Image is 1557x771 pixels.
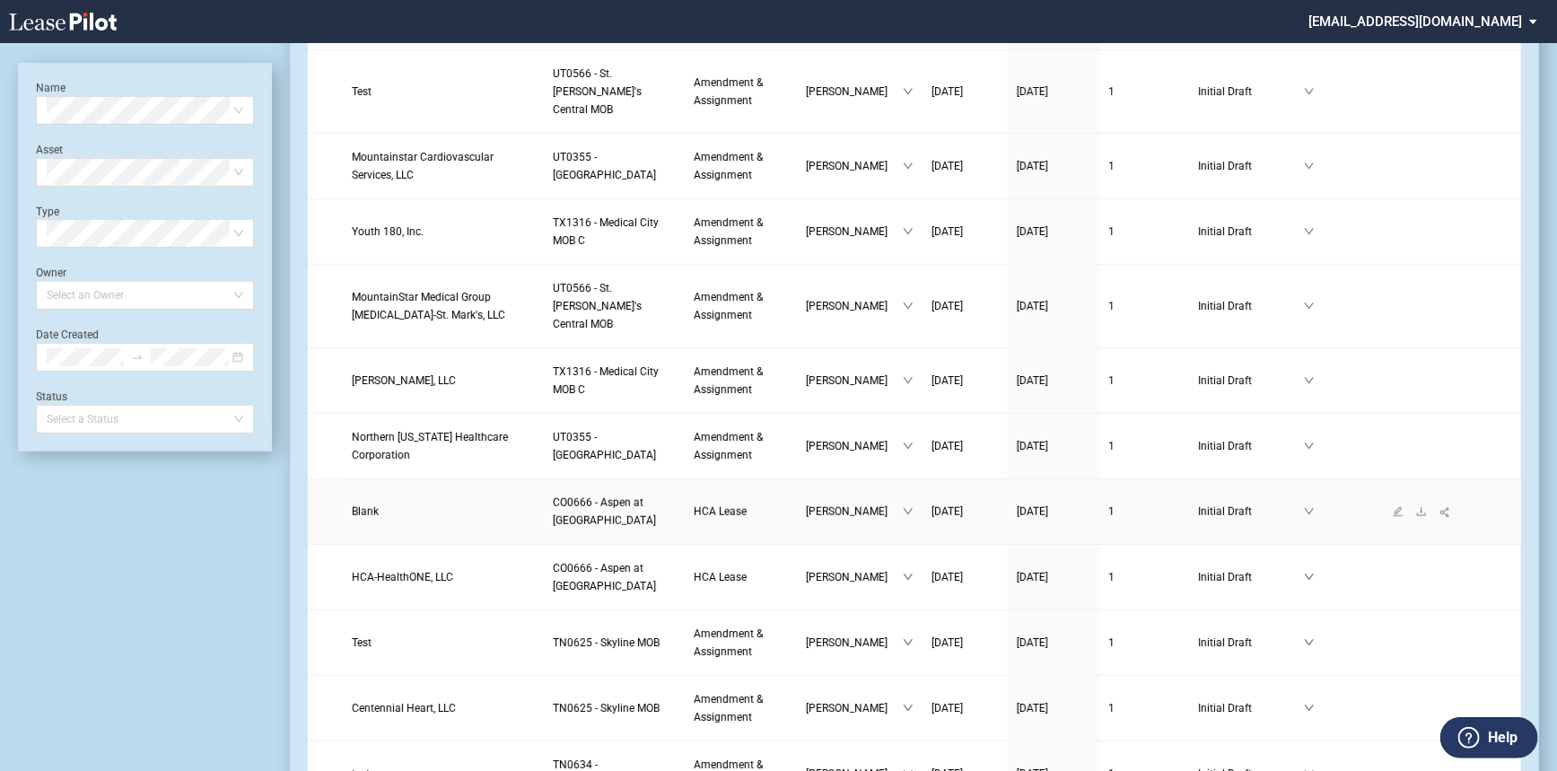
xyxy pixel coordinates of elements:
[1198,372,1304,390] span: Initial Draft
[353,636,372,649] span: Test
[694,288,788,324] a: Amendment & Assignment
[1017,636,1048,649] span: [DATE]
[1198,634,1304,652] span: Initial Draft
[1017,505,1048,518] span: [DATE]
[932,225,963,238] span: [DATE]
[1017,160,1048,172] span: [DATE]
[694,148,788,184] a: Amendment & Assignment
[353,85,372,98] span: Test
[1304,572,1315,583] span: down
[1017,571,1048,583] span: [DATE]
[932,505,963,518] span: [DATE]
[553,65,676,118] a: UT0566 - St. [PERSON_NAME]'s Central MOB
[1017,440,1048,452] span: [DATE]
[1017,297,1090,315] a: [DATE]
[694,431,763,461] span: Amendment & Assignment
[1198,437,1304,455] span: Initial Draft
[932,440,963,452] span: [DATE]
[932,223,999,241] a: [DATE]
[1108,83,1180,101] a: 1
[353,291,506,321] span: MountainStar Medical Group Neurosurgery-St. Mark's, LLC
[806,372,903,390] span: [PERSON_NAME]
[1198,503,1304,521] span: Initial Draft
[1198,83,1304,101] span: Initial Draft
[36,144,63,156] label: Asset
[353,503,536,521] a: Blank
[903,226,914,237] span: down
[553,699,676,717] a: TN0625 - Skyline MOB
[353,505,380,518] span: Blank
[932,699,999,717] a: [DATE]
[1108,568,1180,586] a: 1
[353,634,536,652] a: Test
[1304,86,1315,97] span: down
[806,568,903,586] span: [PERSON_NAME]
[1108,699,1180,717] a: 1
[1488,726,1518,749] label: Help
[353,372,536,390] a: [PERSON_NAME], LLC
[694,693,763,723] span: Amendment & Assignment
[1108,297,1180,315] a: 1
[806,83,903,101] span: [PERSON_NAME]
[553,282,642,330] span: UT0566 - St. Mark's Central MOB
[932,83,999,101] a: [DATE]
[553,636,660,649] span: TN0625 - Skyline MOB
[932,568,999,586] a: [DATE]
[1386,505,1410,518] a: edit
[553,151,656,181] span: UT0355 - North Medical Building
[1304,301,1315,311] span: down
[932,437,999,455] a: [DATE]
[1017,568,1090,586] a: [DATE]
[903,637,914,648] span: down
[1198,568,1304,586] span: Initial Draft
[1108,85,1115,98] span: 1
[694,625,788,661] a: Amendment & Assignment
[36,82,66,94] label: Name
[932,300,963,312] span: [DATE]
[553,562,656,592] span: CO0666 - Aspen at Sky Ridge
[553,496,656,527] span: CO0666 - Aspen at Sky Ridge
[903,441,914,451] span: down
[1108,160,1115,172] span: 1
[932,160,963,172] span: [DATE]
[553,428,676,464] a: UT0355 - [GEOGRAPHIC_DATA]
[694,216,763,247] span: Amendment & Assignment
[1108,571,1115,583] span: 1
[553,431,656,461] span: UT0355 - North Medical Building
[1440,717,1538,758] button: Help
[131,351,144,364] span: swap-right
[1017,157,1090,175] a: [DATE]
[806,699,903,717] span: [PERSON_NAME]
[1304,637,1315,648] span: down
[553,559,676,595] a: CO0666 - Aspen at [GEOGRAPHIC_DATA]
[353,151,494,181] span: Mountainstar Cardiovascular Services, LLC
[694,505,747,518] span: HCA Lease
[353,148,536,184] a: Mountainstar Cardiovascular Services, LLC
[1108,702,1115,714] span: 1
[1017,634,1090,652] a: [DATE]
[1198,157,1304,175] span: Initial Draft
[932,157,999,175] a: [DATE]
[36,206,59,218] label: Type
[806,437,903,455] span: [PERSON_NAME]
[932,571,963,583] span: [DATE]
[903,375,914,386] span: down
[1304,703,1315,714] span: down
[694,76,763,107] span: Amendment & Assignment
[1304,161,1315,171] span: down
[694,428,788,464] a: Amendment & Assignment
[694,214,788,250] a: Amendment & Assignment
[903,86,914,97] span: down
[553,67,642,116] span: UT0566 - St. Mark's Central MOB
[1017,374,1048,387] span: [DATE]
[903,301,914,311] span: down
[1017,225,1048,238] span: [DATE]
[694,365,763,396] span: Amendment & Assignment
[1416,506,1427,517] span: download
[353,702,457,714] span: Centennial Heart, LLC
[36,390,67,403] label: Status
[353,568,536,586] a: HCA-HealthONE, LLC
[1017,699,1090,717] a: [DATE]
[353,374,457,387] span: Sammie Lee, LLC
[694,568,788,586] a: HCA Lease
